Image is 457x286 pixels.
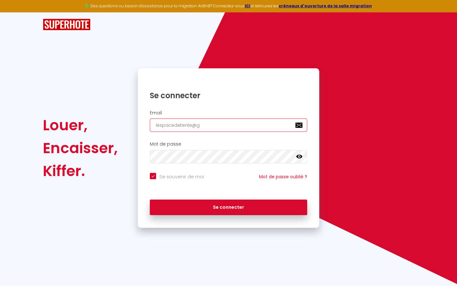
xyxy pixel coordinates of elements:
[279,3,372,9] a: créneaux d'ouverture de la salle migration
[150,110,307,116] h2: Email
[43,160,118,182] div: Kiffer.
[245,3,250,9] a: ICI
[150,141,307,147] h2: Mot de passe
[150,119,307,132] input: Ton Email
[150,91,307,100] h1: Se connecter
[43,19,90,31] img: SuperHote logo
[150,200,307,215] button: Se connecter
[259,174,307,180] a: Mot de passe oublié ?
[5,3,24,22] button: Ouvrir le widget de chat LiveChat
[43,114,118,137] div: Louer,
[43,137,118,160] div: Encaisser,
